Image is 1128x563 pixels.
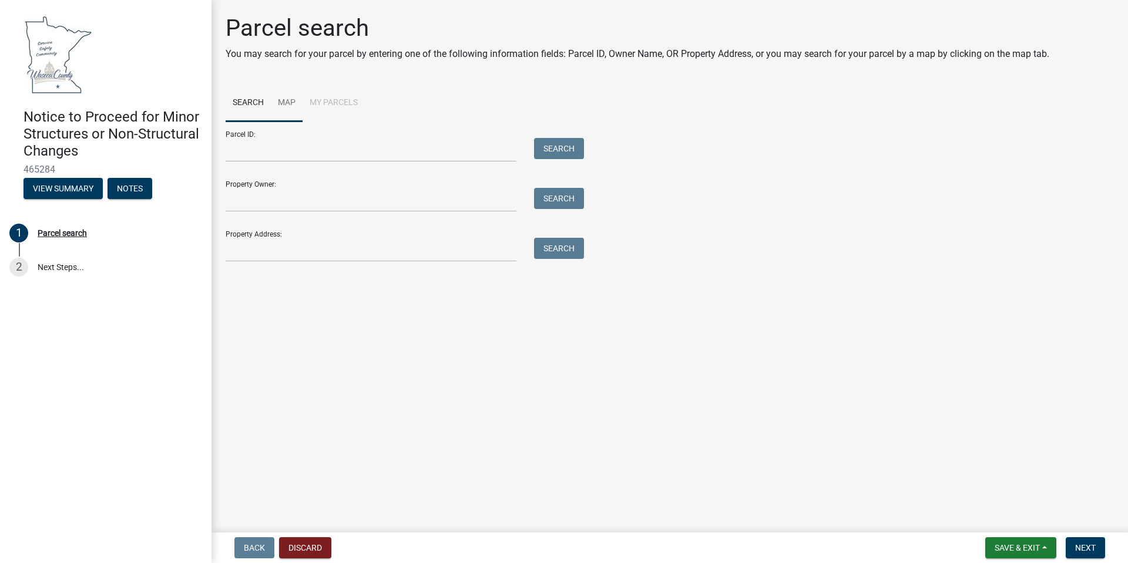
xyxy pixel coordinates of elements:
[226,14,1049,42] h1: Parcel search
[234,537,274,558] button: Back
[271,85,303,122] a: Map
[23,12,93,96] img: Waseca County, Minnesota
[995,543,1040,552] span: Save & Exit
[38,229,87,237] div: Parcel search
[23,185,103,194] wm-modal-confirm: Summary
[534,188,584,209] button: Search
[226,47,1049,61] p: You may search for your parcel by entering one of the following information fields: Parcel ID, Ow...
[23,164,188,175] span: 465284
[1066,537,1105,558] button: Next
[279,537,331,558] button: Discard
[985,537,1056,558] button: Save & Exit
[226,85,271,122] a: Search
[534,138,584,159] button: Search
[108,185,152,194] wm-modal-confirm: Notes
[108,178,152,199] button: Notes
[23,178,103,199] button: View Summary
[1075,543,1096,552] span: Next
[244,543,265,552] span: Back
[534,238,584,259] button: Search
[9,224,28,242] div: 1
[23,109,202,159] h4: Notice to Proceed for Minor Structures or Non-Structural Changes
[9,258,28,277] div: 2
